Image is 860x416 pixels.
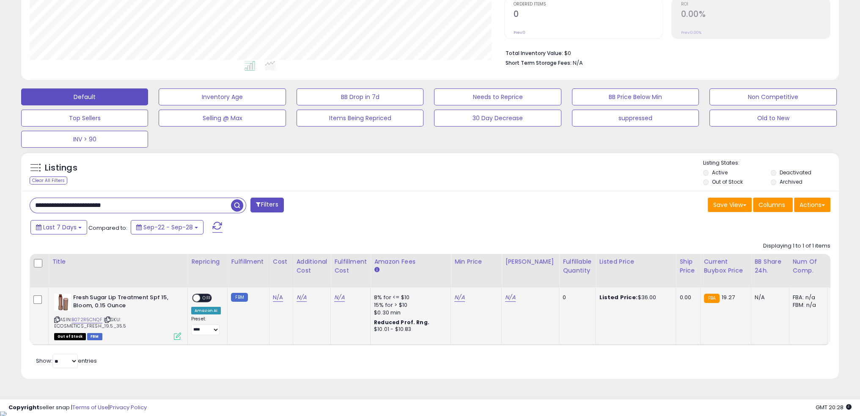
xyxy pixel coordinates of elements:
div: [PERSON_NAME] [505,257,555,266]
button: suppressed [572,110,699,127]
div: $10.01 - $10.83 [374,326,444,333]
a: N/A [454,293,464,302]
button: BB Price Below Min [572,88,699,105]
button: Non Competitive [709,88,836,105]
a: N/A [334,293,344,302]
b: Reduced Prof. Rng. [374,319,429,326]
span: N/A [573,59,583,67]
div: Title [52,257,184,266]
span: Show: entries [36,357,97,365]
div: Current Buybox Price [704,257,747,275]
span: ROI [681,2,830,7]
label: Archived [780,178,802,185]
div: Fulfillment Cost [334,257,367,275]
a: Terms of Use [72,403,108,411]
div: Additional Cost [297,257,327,275]
div: Ship Price [679,257,696,275]
div: Repricing [191,257,224,266]
span: FBM [87,333,102,340]
div: $36.00 [599,294,669,301]
div: $0.30 min [374,309,444,317]
div: BB Share 24h. [755,257,786,275]
small: FBM [231,293,247,302]
span: Sep-22 - Sep-28 [143,223,193,231]
label: Active [712,169,728,176]
div: 8% for <= $10 [374,294,444,301]
h2: 0.00% [681,9,830,21]
a: N/A [505,293,515,302]
div: FBA: n/a [793,294,821,301]
div: Fulfillment [231,257,265,266]
h5: Listings [45,162,77,174]
div: Amazon Fees [374,257,447,266]
div: Fulfillable Quantity [563,257,592,275]
div: Amazon AI [191,307,221,314]
button: Default [21,88,148,105]
span: 19.27 [722,293,735,301]
button: Old to New [709,110,836,127]
span: Ordered Items [514,2,663,7]
div: Displaying 1 to 1 of 1 items [763,242,830,250]
div: 0 [563,294,589,301]
span: Compared to: [88,224,127,232]
small: Amazon Fees. [374,266,379,274]
button: 30 Day Decrease [434,110,561,127]
button: Last 7 Days [30,220,87,234]
div: 15% for > $10 [374,301,444,309]
strong: Copyright [8,403,39,411]
label: Out of Stock [712,178,743,185]
button: BB Drop in 7d [297,88,423,105]
small: FBA [704,294,720,303]
button: Inventory Age [159,88,286,105]
div: seller snap | | [8,404,147,412]
a: Privacy Policy [110,403,147,411]
button: INV > 90 [21,131,148,148]
button: Top Sellers [21,110,148,127]
button: Actions [794,198,830,212]
div: Min Price [454,257,498,266]
label: Deactivated [780,169,811,176]
span: 2025-10-7 20:28 GMT [816,403,852,411]
div: FBM: n/a [793,301,821,309]
span: OFF [200,295,214,302]
div: Listed Price [599,257,672,266]
div: Preset: [191,316,221,335]
span: Last 7 Days [43,223,77,231]
p: Listing States: [703,159,839,167]
a: B072R5CNQF [71,316,102,323]
div: Clear All Filters [30,176,67,185]
h2: 0 [514,9,663,21]
b: Listed Price: [599,293,637,301]
b: Short Term Storage Fees: [506,59,572,66]
a: N/A [297,293,307,302]
li: $0 [506,47,824,58]
div: N/A [755,294,783,301]
a: N/A [273,293,283,302]
small: Prev: 0.00% [681,30,701,35]
img: 4179rtiCAtL._SL40_.jpg [54,294,71,311]
div: 0.00 [679,294,693,301]
span: All listings that are currently out of stock and unavailable for purchase on Amazon [54,333,86,340]
b: Fresh Sugar Lip Treatment Spf 15, Bloom, 0.15 Ounce [73,294,176,311]
button: Selling @ Max [159,110,286,127]
button: Items Being Repriced [297,110,423,127]
button: Save View [708,198,752,212]
span: Columns [758,201,785,209]
b: Total Inventory Value: [506,50,563,57]
button: Sep-22 - Sep-28 [131,220,203,234]
button: Columns [753,198,793,212]
small: Prev: 0 [514,30,525,35]
div: Cost [273,257,289,266]
span: | SKU: ECOSMETICS_FRESH_19.5_35.5 [54,316,126,329]
button: Needs to Reprice [434,88,561,105]
div: Num of Comp. [793,257,824,275]
div: ASIN: [54,294,181,339]
button: Filters [250,198,283,212]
